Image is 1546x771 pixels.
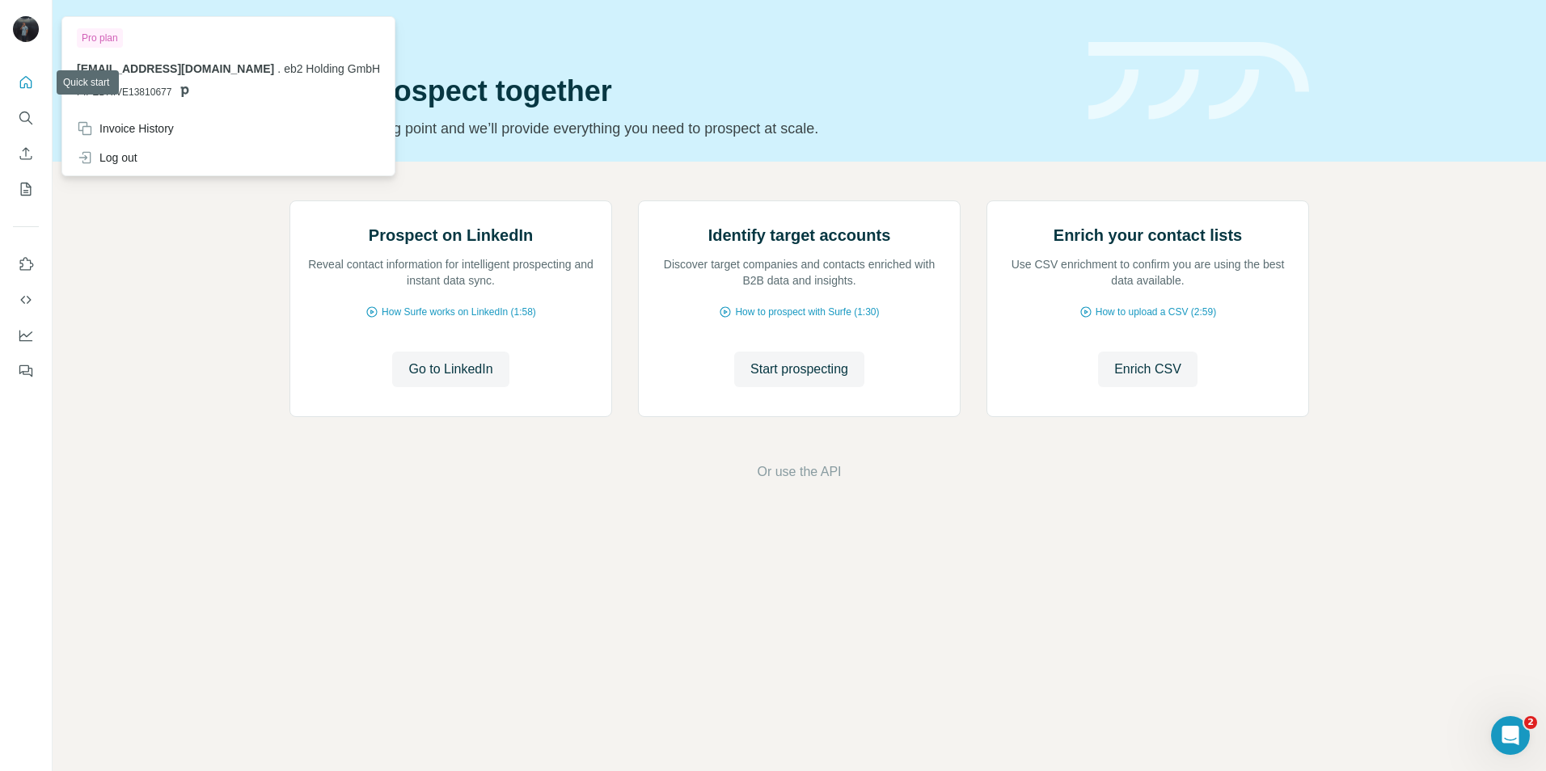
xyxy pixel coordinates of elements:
[392,352,509,387] button: Go to LinkedIn
[369,224,533,246] h2: Prospect on LinkedIn
[77,28,123,48] div: Pro plan
[1054,224,1242,246] h2: Enrich your contact lists
[13,285,39,314] button: Use Surfe API
[1098,352,1198,387] button: Enrich CSV
[13,103,39,133] button: Search
[750,360,848,379] span: Start prospecting
[13,321,39,350] button: Dashboard
[734,352,864,387] button: Start prospecting
[13,16,39,42] img: Avatar
[13,68,39,97] button: Quick start
[77,120,174,137] div: Invoice History
[306,256,595,289] p: Reveal contact information for intelligent prospecting and instant data sync.
[382,305,536,319] span: How Surfe works on LinkedIn (1:58)
[13,356,39,385] button: Feedback
[1524,716,1537,729] span: 2
[289,75,1069,107] h1: Let’s prospect together
[1088,42,1309,120] img: banner
[1491,716,1530,755] iframe: Intercom live chat
[289,30,1069,46] div: Quick start
[408,360,492,379] span: Go to LinkedIn
[1114,360,1181,379] span: Enrich CSV
[77,62,274,75] span: [EMAIL_ADDRESS][DOMAIN_NAME]
[277,62,281,75] span: .
[735,305,879,319] span: How to prospect with Surfe (1:30)
[13,175,39,204] button: My lists
[757,462,841,482] button: Or use the API
[13,139,39,168] button: Enrich CSV
[77,85,171,99] span: PIPEDRIVE13810677
[289,117,1069,140] p: Pick your starting point and we’ll provide everything you need to prospect at scale.
[1003,256,1292,289] p: Use CSV enrichment to confirm you are using the best data available.
[655,256,944,289] p: Discover target companies and contacts enriched with B2B data and insights.
[77,150,137,166] div: Log out
[1096,305,1216,319] span: How to upload a CSV (2:59)
[708,224,891,246] h2: Identify target accounts
[284,62,380,75] span: eb2 Holding GmbH
[13,250,39,279] button: Use Surfe on LinkedIn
